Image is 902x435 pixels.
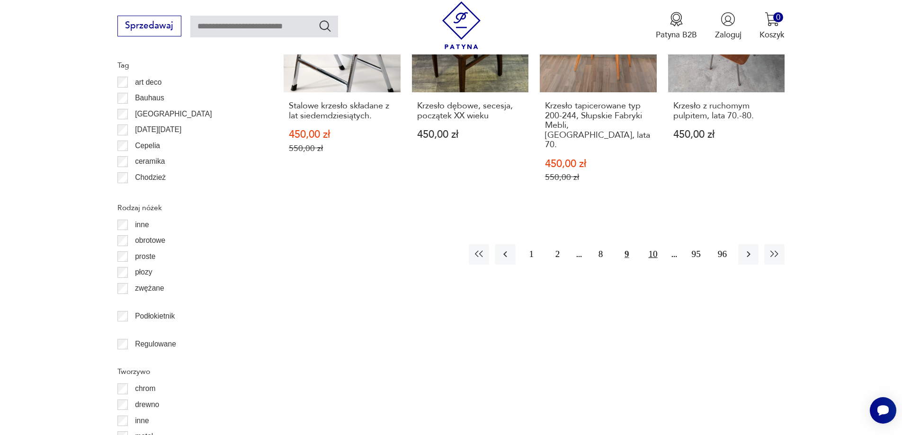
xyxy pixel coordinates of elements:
p: Tag [117,59,257,71]
button: 10 [643,244,663,265]
p: Tworzywo [117,365,257,378]
p: 450,00 zł [545,159,652,169]
p: Cepelia [135,140,160,152]
p: 450,00 zł [673,130,780,140]
img: Ikona koszyka [765,12,779,27]
p: [GEOGRAPHIC_DATA] [135,108,212,120]
p: płozy [135,266,152,278]
div: 0 [773,12,783,22]
button: 8 [590,244,611,265]
img: Ikona medalu [669,12,684,27]
p: proste [135,250,155,263]
button: Szukaj [318,19,332,33]
h3: Krzesło tapicerowane typ 200-244, Słupskie Fabryki Mebli, [GEOGRAPHIC_DATA], lata 70. [545,101,652,150]
img: Patyna - sklep z meblami i dekoracjami vintage [438,1,485,49]
p: Chodzież [135,171,166,184]
p: Zaloguj [715,29,741,40]
p: Koszyk [759,29,785,40]
p: 550,00 zł [289,143,395,153]
button: 96 [712,244,732,265]
p: Patyna B2B [656,29,697,40]
h3: Krzesło dębowe, secesja, początek XX wieku [417,101,524,121]
p: inne [135,415,149,427]
p: inne [135,219,149,231]
iframe: Smartsupp widget button [870,397,896,424]
p: Rodzaj nóżek [117,202,257,214]
p: obrotowe [135,234,165,247]
p: 450,00 zł [289,130,395,140]
a: Ikona medaluPatyna B2B [656,12,697,40]
button: Sprzedawaj [117,16,181,36]
button: Zaloguj [715,12,741,40]
p: chrom [135,382,155,395]
p: Podłokietnik [135,310,175,322]
p: Regulowane [135,338,176,350]
p: Ćmielów [135,187,163,200]
h3: Krzesło z ruchomym pulpitem, lata 70.-80. [673,101,780,121]
p: ceramika [135,155,165,168]
button: 1 [521,244,542,265]
button: 9 [616,244,637,265]
p: Bauhaus [135,92,164,104]
button: 0Koszyk [759,12,785,40]
p: drewno [135,399,159,411]
button: Patyna B2B [656,12,697,40]
button: 2 [547,244,568,265]
p: 450,00 zł [417,130,524,140]
p: art deco [135,76,161,89]
p: [DATE][DATE] [135,124,181,136]
button: 95 [686,244,706,265]
p: 550,00 zł [545,172,652,182]
h3: Stalowe krzesło składane z lat siedemdziesiątych. [289,101,395,121]
a: Sprzedawaj [117,23,181,30]
img: Ikonka użytkownika [721,12,735,27]
p: zwężane [135,282,164,294]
